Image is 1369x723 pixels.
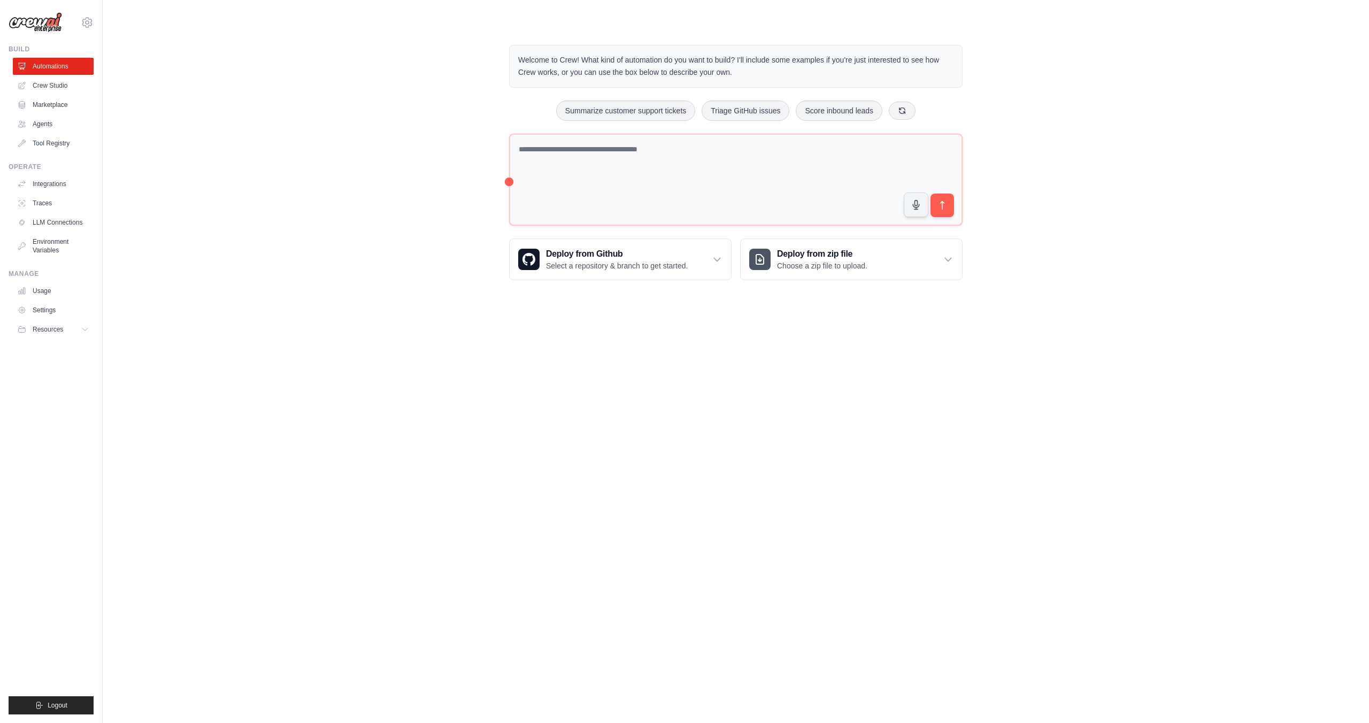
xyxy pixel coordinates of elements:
[9,12,62,33] img: Logo
[13,96,94,113] a: Marketplace
[13,233,94,259] a: Environment Variables
[9,270,94,278] div: Manage
[702,101,789,121] button: Triage GitHub issues
[13,321,94,338] button: Resources
[13,116,94,133] a: Agents
[13,214,94,231] a: LLM Connections
[13,77,94,94] a: Crew Studio
[518,54,953,79] p: Welcome to Crew! What kind of automation do you want to build? I'll include some examples if you'...
[777,260,867,271] p: Choose a zip file to upload.
[13,58,94,75] a: Automations
[556,101,695,121] button: Summarize customer support tickets
[33,325,63,334] span: Resources
[796,101,882,121] button: Score inbound leads
[13,282,94,299] a: Usage
[13,195,94,212] a: Traces
[48,701,67,710] span: Logout
[777,248,867,260] h3: Deploy from zip file
[546,248,688,260] h3: Deploy from Github
[9,163,94,171] div: Operate
[546,260,688,271] p: Select a repository & branch to get started.
[13,175,94,193] a: Integrations
[9,45,94,53] div: Build
[13,302,94,319] a: Settings
[9,696,94,714] button: Logout
[13,135,94,152] a: Tool Registry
